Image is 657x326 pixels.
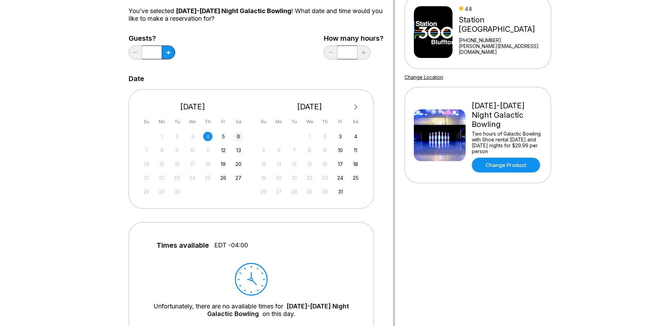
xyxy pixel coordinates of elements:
[129,34,175,42] label: Guests?
[214,241,248,249] span: EDT -04:00
[203,117,212,126] div: Th
[203,159,212,169] div: Not available Thursday, September 18th, 2025
[203,173,212,182] div: Not available Thursday, September 25th, 2025
[188,146,197,155] div: Not available Wednesday, September 10th, 2025
[459,6,548,12] div: 4.8
[219,132,228,141] div: Choose Friday, September 5th, 2025
[203,132,212,141] div: Not available Thursday, September 4th, 2025
[290,146,299,155] div: Not available Tuesday, October 7th, 2025
[351,117,360,126] div: Sa
[157,173,167,182] div: Not available Monday, September 22nd, 2025
[336,132,345,141] div: Choose Friday, October 3rd, 2025
[351,173,360,182] div: Choose Saturday, October 25th, 2025
[305,159,314,169] div: Not available Wednesday, October 15th, 2025
[305,117,314,126] div: We
[290,159,299,169] div: Not available Tuesday, October 14th, 2025
[188,159,197,169] div: Not available Wednesday, September 17th, 2025
[256,102,363,111] div: [DATE]
[259,117,268,126] div: Su
[274,187,283,196] div: Not available Monday, October 27th, 2025
[336,173,345,182] div: Choose Friday, October 24th, 2025
[129,75,144,82] label: Date
[141,131,245,196] div: month 2025-09
[305,146,314,155] div: Not available Wednesday, October 8th, 2025
[258,131,361,196] div: month 2025-10
[157,146,167,155] div: Not available Monday, September 8th, 2025
[351,132,360,141] div: Choose Saturday, October 4th, 2025
[320,173,330,182] div: Not available Thursday, October 23rd, 2025
[290,173,299,182] div: Not available Tuesday, October 21st, 2025
[207,303,349,317] a: [DATE]-[DATE] Night Galactic Bowling
[150,303,353,318] div: Unfortunately, there are no available times for on this day.
[234,159,243,169] div: Choose Saturday, September 20th, 2025
[188,132,197,141] div: Not available Wednesday, September 3rd, 2025
[305,187,314,196] div: Not available Wednesday, October 29th, 2025
[234,117,243,126] div: Sa
[274,159,283,169] div: Not available Monday, October 13th, 2025
[234,146,243,155] div: Choose Saturday, September 13th, 2025
[259,146,268,155] div: Not available Sunday, October 5th, 2025
[324,34,384,42] label: How many hours?
[414,109,466,161] img: Friday-Saturday Night Galactic Bowling
[188,173,197,182] div: Not available Wednesday, September 24th, 2025
[274,173,283,182] div: Not available Monday, October 20th, 2025
[336,187,345,196] div: Choose Friday, October 31st, 2025
[172,159,182,169] div: Not available Tuesday, September 16th, 2025
[472,101,542,129] div: [DATE]-[DATE] Night Galactic Bowling
[350,102,361,113] button: Next Month
[129,7,384,22] div: You’ve selected ! What date and time would you like to make a reservation for?
[172,117,182,126] div: Tu
[172,173,182,182] div: Not available Tuesday, September 23rd, 2025
[290,187,299,196] div: Not available Tuesday, October 28th, 2025
[459,43,548,55] a: [PERSON_NAME][EMAIL_ADDRESS][DOMAIN_NAME]
[219,159,228,169] div: Choose Friday, September 19th, 2025
[414,6,453,58] img: Station 300 Bluffton
[142,146,151,155] div: Not available Sunday, September 7th, 2025
[176,7,291,14] span: [DATE]-[DATE] Night Galactic Bowling
[219,146,228,155] div: Choose Friday, September 12th, 2025
[320,187,330,196] div: Not available Thursday, October 30th, 2025
[351,146,360,155] div: Choose Saturday, October 11th, 2025
[259,187,268,196] div: Not available Sunday, October 26th, 2025
[274,146,283,155] div: Not available Monday, October 6th, 2025
[172,146,182,155] div: Not available Tuesday, September 9th, 2025
[234,132,243,141] div: Choose Saturday, September 6th, 2025
[459,37,548,43] div: [PHONE_NUMBER]
[172,132,182,141] div: Not available Tuesday, September 2nd, 2025
[203,146,212,155] div: Not available Thursday, September 11th, 2025
[320,132,330,141] div: Not available Thursday, October 2nd, 2025
[320,146,330,155] div: Not available Thursday, October 9th, 2025
[142,187,151,196] div: Not available Sunday, September 28th, 2025
[459,15,548,34] div: Station [GEOGRAPHIC_DATA]
[157,159,167,169] div: Not available Monday, September 15th, 2025
[219,173,228,182] div: Choose Friday, September 26th, 2025
[157,132,167,141] div: Not available Monday, September 1st, 2025
[320,159,330,169] div: Not available Thursday, October 16th, 2025
[234,173,243,182] div: Choose Saturday, September 27th, 2025
[157,117,167,126] div: Mo
[336,146,345,155] div: Choose Friday, October 10th, 2025
[172,187,182,196] div: Not available Tuesday, September 30th, 2025
[259,159,268,169] div: Not available Sunday, October 12th, 2025
[336,159,345,169] div: Choose Friday, October 17th, 2025
[274,117,283,126] div: Mo
[336,117,345,126] div: Fr
[305,132,314,141] div: Not available Wednesday, October 1st, 2025
[219,117,228,126] div: Fr
[157,241,209,249] span: Times available
[142,159,151,169] div: Not available Sunday, September 14th, 2025
[139,102,246,111] div: [DATE]
[142,117,151,126] div: Su
[405,74,443,80] a: Change Location
[142,173,151,182] div: Not available Sunday, September 21st, 2025
[188,117,197,126] div: We
[351,159,360,169] div: Choose Saturday, October 18th, 2025
[320,117,330,126] div: Th
[259,173,268,182] div: Not available Sunday, October 19th, 2025
[290,117,299,126] div: Tu
[157,187,167,196] div: Not available Monday, September 29th, 2025
[472,158,540,172] a: Change Product
[472,131,542,154] div: Two hours of Galactic Bowling with Shoe rental [DATE] and [DATE] nights for $29.99 per person
[305,173,314,182] div: Not available Wednesday, October 22nd, 2025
